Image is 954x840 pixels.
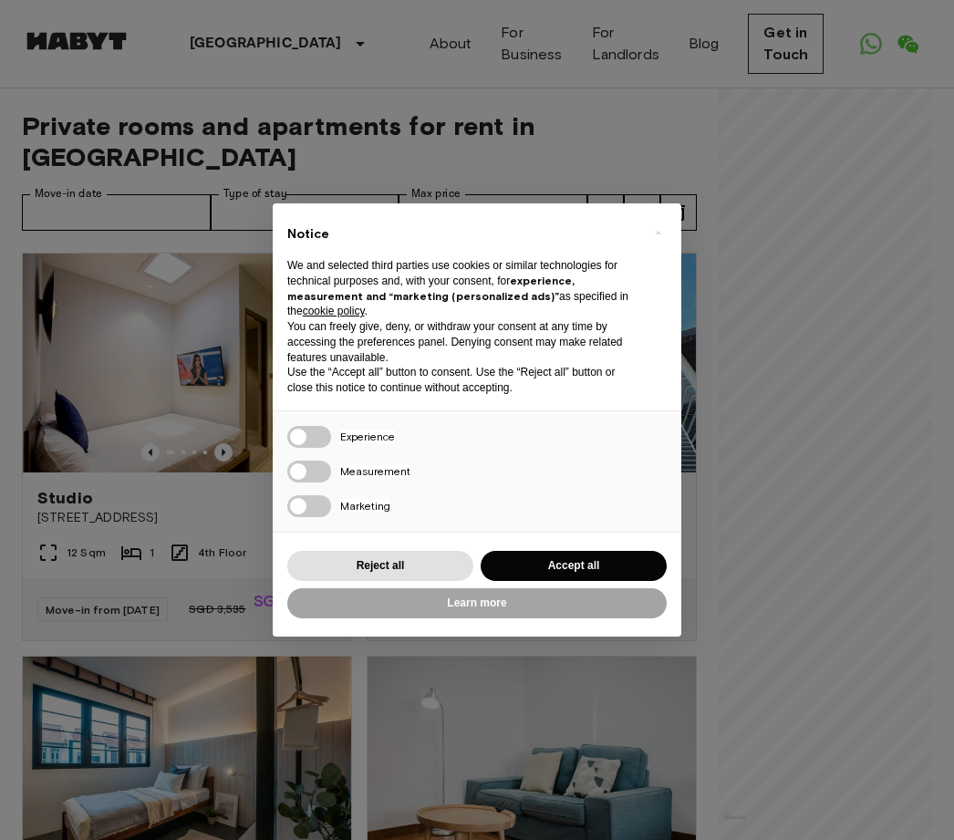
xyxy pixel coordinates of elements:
[340,430,395,443] span: Experience
[287,365,638,396] p: Use the “Accept all” button to consent. Use the “Reject all” button or close this notice to conti...
[287,258,638,319] p: We and selected third parties use cookies or similar technologies for technical purposes and, wit...
[287,319,638,365] p: You can freely give, deny, or withdraw your consent at any time by accessing the preferences pane...
[303,305,365,317] a: cookie policy
[287,588,667,618] button: Learn more
[340,499,390,513] span: Marketing
[287,551,473,581] button: Reject all
[340,464,410,478] span: Measurement
[655,222,661,244] span: ×
[643,218,672,247] button: Close this notice
[287,274,575,303] strong: experience, measurement and “marketing (personalized ads)”
[287,225,638,244] h2: Notice
[481,551,667,581] button: Accept all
